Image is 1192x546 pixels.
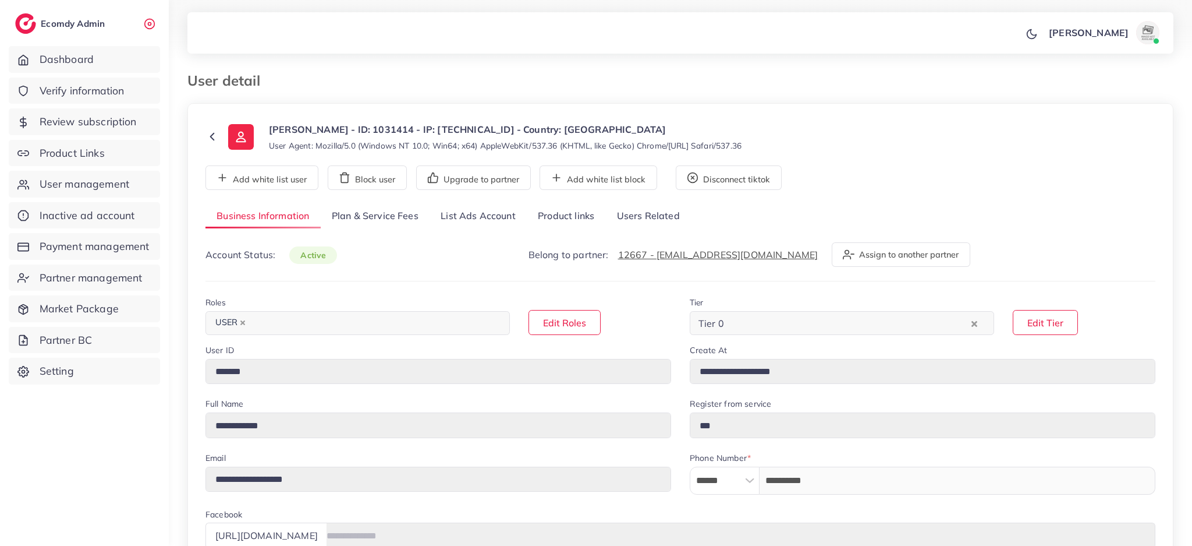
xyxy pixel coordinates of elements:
[9,108,160,135] a: Review subscription
[40,208,135,223] span: Inactive ad account
[690,398,771,410] label: Register from service
[971,316,977,330] button: Clear Selected
[9,140,160,167] a: Product Links
[9,233,160,260] a: Payment management
[1013,310,1078,335] button: Edit Tier
[690,297,704,308] label: Tier
[690,344,727,356] label: Create At
[40,114,137,129] span: Review subscription
[9,46,160,73] a: Dashboard
[205,344,234,356] label: User ID
[9,78,160,104] a: Verify information
[9,265,160,291] a: Partner management
[9,171,160,198] a: User management
[1042,21,1164,44] a: [PERSON_NAME]avatar
[690,452,751,464] label: Phone Number
[210,315,251,331] span: USER
[696,315,726,332] span: Tier 0
[40,364,74,379] span: Setting
[289,246,337,264] span: active
[1136,21,1159,44] img: avatar
[40,333,93,348] span: Partner BC
[540,165,657,190] button: Add white list block
[430,204,527,229] a: List Ads Account
[40,301,119,316] span: Market Package
[15,13,36,34] img: logo
[205,452,226,464] label: Email
[269,122,742,136] p: [PERSON_NAME] - ID: 1031414 - IP: [TECHNICAL_ID] - Country: [GEOGRAPHIC_DATA]
[528,310,601,335] button: Edit Roles
[1049,26,1129,40] p: [PERSON_NAME]
[416,165,531,190] button: Upgrade to partner
[205,398,243,410] label: Full Name
[9,202,160,229] a: Inactive ad account
[205,248,337,262] p: Account Status:
[40,146,105,161] span: Product Links
[605,204,690,229] a: Users Related
[15,13,108,34] a: logoEcomdy Admin
[187,72,269,89] h3: User detail
[9,358,160,385] a: Setting
[41,18,108,29] h2: Ecomdy Admin
[40,52,94,67] span: Dashboard
[527,204,605,229] a: Product links
[676,165,782,190] button: Disconnect tiktok
[40,270,143,286] span: Partner management
[228,124,254,150] img: ic-user-info.36bf1079.svg
[832,242,970,267] button: Assign to another partner
[690,311,994,335] div: Search for option
[40,177,129,192] span: User management
[321,204,430,229] a: Plan & Service Fees
[728,314,968,332] input: Search for option
[240,320,246,326] button: Deselect USER
[205,165,318,190] button: Add white list user
[40,83,125,98] span: Verify information
[269,140,742,152] small: User Agent: Mozilla/5.0 (Windows NT 10.0; Win64; x64) AppleWebKit/537.36 (KHTML, like Gecko) Chro...
[9,327,160,354] a: Partner BC
[252,314,495,332] input: Search for option
[40,239,150,254] span: Payment management
[618,249,818,260] a: 12667 - [EMAIL_ADDRESS][DOMAIN_NAME]
[328,165,407,190] button: Block user
[528,248,818,262] p: Belong to partner:
[9,295,160,322] a: Market Package
[205,297,226,308] label: Roles
[205,204,321,229] a: Business Information
[205,311,510,335] div: Search for option
[205,509,242,520] label: Facebook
